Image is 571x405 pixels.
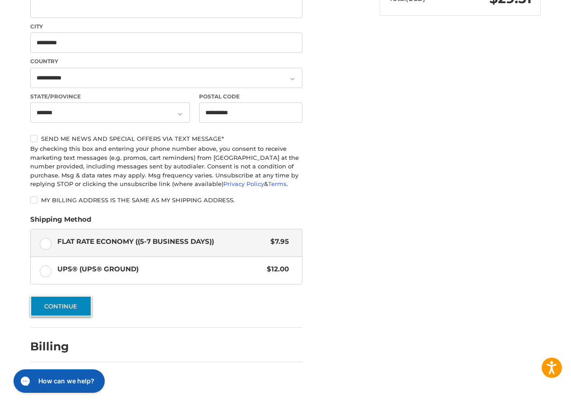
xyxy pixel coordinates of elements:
span: $12.00 [262,264,289,275]
span: UPS® (UPS® Ground) [57,264,263,275]
label: My billing address is the same as my shipping address. [30,196,302,204]
div: By checking this box and entering your phone number above, you consent to receive marketing text ... [30,144,302,189]
iframe: Gorgias live chat messenger [9,366,107,396]
span: Flat Rate Economy ((5-7 Business Days)) [57,237,266,247]
h2: Billing [30,340,83,354]
iframe: Google Customer Reviews [497,381,571,405]
label: City [30,23,302,31]
span: $7.95 [266,237,289,247]
legend: Shipping Method [30,214,91,229]
button: Continue [30,296,92,317]
label: State/Province [30,93,190,101]
label: Send me news and special offers via text message* [30,135,302,142]
label: Country [30,57,302,65]
a: Terms [268,180,287,187]
label: Postal Code [199,93,303,101]
a: Privacy Policy [223,180,264,187]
